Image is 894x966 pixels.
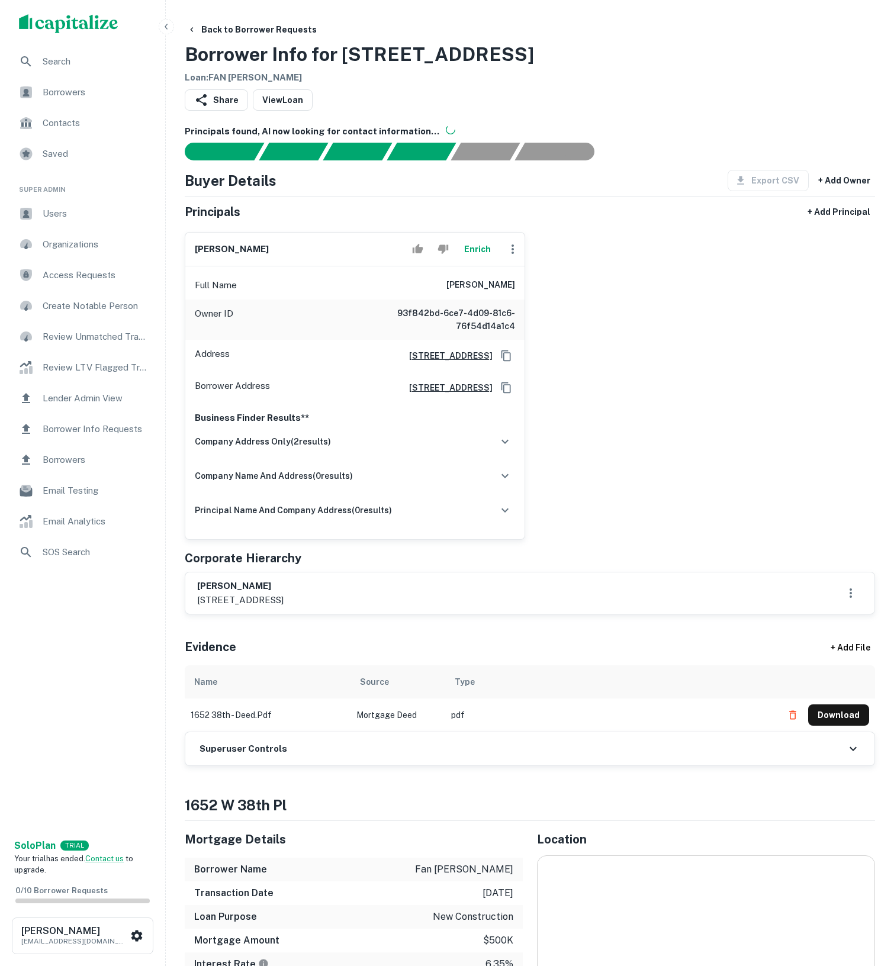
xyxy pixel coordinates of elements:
[455,675,475,689] div: Type
[185,549,301,567] h5: Corporate Hierarchy
[194,933,279,948] h6: Mortgage Amount
[195,347,230,365] p: Address
[9,446,156,474] a: Borrowers
[185,698,350,732] td: 1652 38th - deed.pdf
[400,349,493,362] a: [STREET_ADDRESS]
[185,40,534,69] h3: Borrower Info for [STREET_ADDRESS]
[458,237,496,261] button: Enrich
[43,422,149,436] span: Borrower Info Requests
[433,237,454,261] button: Reject
[323,143,392,160] div: Documents found, AI parsing details...
[60,841,89,851] div: TRIAL
[15,886,108,895] span: 0 / 10 Borrower Requests
[9,261,156,289] a: Access Requests
[200,742,287,756] h6: Superuser Controls
[373,307,515,333] h6: 93f842bd-6ce7-4d09-81c6-76f54d14a1c4
[9,78,156,107] a: Borrowers
[445,665,776,698] th: Type
[9,507,156,536] a: Email Analytics
[43,116,149,130] span: Contacts
[194,910,257,924] h6: Loan Purpose
[182,19,321,40] button: Back to Borrower Requests
[407,237,428,261] button: Accept
[9,140,156,168] div: Saved
[185,170,276,191] h4: Buyer Details
[19,14,118,33] img: capitalize-logo.png
[9,109,156,137] div: Contacts
[195,307,233,333] p: Owner ID
[43,514,149,529] span: Email Analytics
[21,936,128,946] p: [EMAIL_ADDRESS][DOMAIN_NAME]
[9,538,156,566] a: SOS Search
[835,871,894,928] iframe: Chat Widget
[445,698,776,732] td: pdf
[497,347,515,365] button: Copy Address
[9,353,156,382] a: Review LTV Flagged Transactions
[195,469,353,482] h6: company name and address ( 0 results)
[808,704,869,726] button: Download
[195,435,331,448] h6: company address only ( 2 results)
[14,840,56,851] strong: Solo Plan
[253,89,313,111] a: ViewLoan
[43,237,149,252] span: Organizations
[483,886,513,900] p: [DATE]
[195,278,237,292] p: Full Name
[9,292,156,320] div: Create Notable Person
[185,203,240,221] h5: Principals
[185,89,248,111] button: Share
[515,143,609,160] div: AI fulfillment process complete.
[782,706,803,724] button: Delete file
[43,330,149,344] span: Review Unmatched Transactions
[483,933,513,948] p: $500k
[185,665,875,732] div: scrollable content
[259,143,328,160] div: Your request is received and processing...
[14,854,133,875] span: Your trial has ended. to upgrade.
[43,360,149,375] span: Review LTV Flagged Transactions
[9,384,156,413] a: Lender Admin View
[9,170,156,199] li: Super Admin
[194,862,267,877] h6: Borrower Name
[9,230,156,259] a: Organizations
[185,794,875,816] h4: 1652 w 38th pl
[9,47,156,76] a: Search
[813,170,875,191] button: + Add Owner
[9,415,156,443] a: Borrower Info Requests
[14,839,56,853] a: SoloPlan
[197,593,284,607] p: [STREET_ADDRESS]
[195,504,392,517] h6: principal name and company address ( 0 results)
[387,143,456,160] div: Principals found, AI now looking for contact information...
[85,854,124,863] a: Contact us
[43,85,149,99] span: Borrowers
[360,675,389,689] div: Source
[400,381,493,394] a: [STREET_ADDRESS]
[195,243,269,256] h6: [PERSON_NAME]
[803,201,875,223] button: + Add Principal
[43,453,149,467] span: Borrowers
[43,54,149,69] span: Search
[195,411,515,425] p: Business Finder Results**
[497,379,515,397] button: Copy Address
[446,278,515,292] h6: [PERSON_NAME]
[171,143,259,160] div: Sending borrower request to AI...
[350,698,445,732] td: Mortgage Deed
[9,199,156,228] a: Users
[43,484,149,498] span: Email Testing
[451,143,520,160] div: Principals found, still searching for contact information. This may take time...
[809,637,892,658] div: + Add File
[537,830,875,848] h5: Location
[433,910,513,924] p: new construction
[9,323,156,351] a: Review Unmatched Transactions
